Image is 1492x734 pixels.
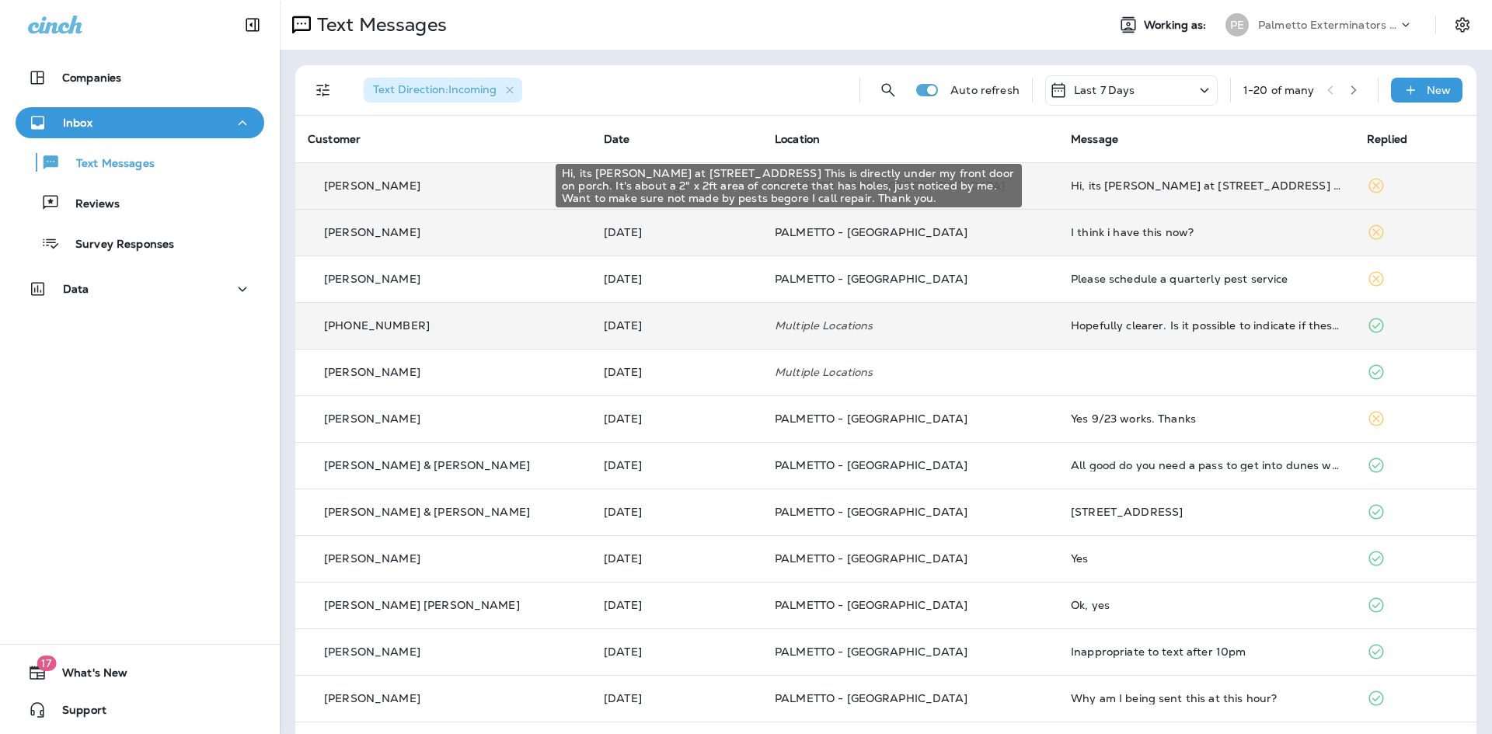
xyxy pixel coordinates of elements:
p: [PERSON_NAME] [PERSON_NAME] [324,599,520,611]
div: 1407 Bimini Drive, Charleston, SC 29414 [1071,506,1342,518]
p: [PERSON_NAME] [324,179,420,192]
p: Palmetto Exterminators LLC [1258,19,1398,31]
p: Auto refresh [950,84,1020,96]
div: Why am I being sent this at this hour? [1071,692,1342,704]
span: PALMETTO - [GEOGRAPHIC_DATA] [775,412,967,426]
div: Yes 9/23 works. Thanks [1071,412,1342,425]
p: Multiple Locations [775,366,1046,378]
p: Text Messages [311,13,447,37]
span: PALMETTO - [GEOGRAPHIC_DATA] [775,645,967,659]
p: [PERSON_NAME] [324,412,420,425]
div: All good do you need a pass to get into dunes west [1071,459,1342,471]
p: Sep 19, 2025 01:07 PM [604,319,750,332]
p: Sep 18, 2025 09:16 PM [604,692,750,704]
span: Date [604,132,630,146]
p: Sep 19, 2025 04:16 PM [604,273,750,285]
p: [PERSON_NAME] [324,226,420,238]
span: 17 [37,656,56,671]
button: Settings [1448,11,1476,39]
p: Sep 19, 2025 05:44 AM [604,552,750,565]
p: Reviews [60,197,120,212]
div: 1 - 20 of many [1243,84,1315,96]
button: Text Messages [16,146,264,179]
span: PALMETTO - [GEOGRAPHIC_DATA] [775,691,967,705]
button: Survey Responses [16,227,264,259]
button: Inbox [16,107,264,138]
span: Customer [308,132,361,146]
button: Support [16,694,264,725]
span: PALMETTO - [GEOGRAPHIC_DATA] [775,505,967,519]
div: Inappropriate to text after 10pm [1071,645,1342,658]
p: Text Messages [61,157,155,172]
p: Multiple Locations [775,319,1046,332]
span: PALMETTO - [GEOGRAPHIC_DATA] [775,458,967,472]
span: Support [47,704,106,722]
span: What's New [47,666,127,685]
div: Hi, its Carol Gossage at 1445 Oaklanding Rd. This is directly under my front door on porch. It's ... [1071,179,1342,192]
button: Data [16,273,264,304]
div: Text Direction:Incoming [364,78,522,103]
button: 17What's New [16,657,264,688]
p: [PERSON_NAME] [324,366,420,378]
p: Sep 21, 2025 08:26 AM [604,226,750,238]
span: Replied [1367,132,1407,146]
div: Please schedule a quarterly pest service [1071,273,1342,285]
p: [PERSON_NAME] [324,645,420,658]
span: Working as: [1144,19,1210,32]
p: [PERSON_NAME] & [PERSON_NAME] [324,506,530,518]
span: PALMETTO - [GEOGRAPHIC_DATA] [775,272,967,286]
p: [PERSON_NAME] [324,273,420,285]
p: [PHONE_NUMBER] [324,319,430,332]
p: New [1427,84,1451,96]
p: Survey Responses [60,238,174,252]
p: [PERSON_NAME] & [PERSON_NAME] [324,459,530,471]
button: Filters [308,75,339,106]
button: Search Messages [873,75,904,106]
button: Collapse Sidebar [231,9,274,40]
p: Last 7 Days [1074,84,1135,96]
p: [PERSON_NAME] [324,552,420,565]
p: Sep 19, 2025 08:30 AM [604,506,750,518]
p: Sep 18, 2025 10:23 PM [604,645,750,658]
p: Sep 19, 2025 09:23 AM [604,459,750,471]
span: PALMETTO - [GEOGRAPHIC_DATA] [775,551,967,565]
p: Sep 19, 2025 09:32 AM [604,412,750,425]
div: Hopefully clearer. Is it possible to indicate if these are covered under our existing pest contro... [1071,319,1342,332]
span: PALMETTO - [GEOGRAPHIC_DATA] [775,598,967,612]
span: Location [775,132,820,146]
p: Sep 19, 2025 01:20 AM [604,599,750,611]
div: PE [1225,13,1249,37]
div: Ok, yes [1071,599,1342,611]
span: Message [1071,132,1118,146]
div: Hi, its [PERSON_NAME] at [STREET_ADDRESS] This is directly under my front door on porch. It's abo... [556,164,1022,207]
button: Companies [16,62,264,93]
div: Yes [1071,552,1342,565]
button: Reviews [16,186,264,219]
div: I think i have this now? [1071,226,1342,238]
span: PALMETTO - [GEOGRAPHIC_DATA] [775,225,967,239]
p: Data [63,283,89,295]
p: Companies [62,71,121,84]
p: [PERSON_NAME] [324,692,420,704]
p: Inbox [63,117,92,129]
span: Text Direction : Incoming [373,82,497,96]
p: Sep 19, 2025 11:37 AM [604,366,750,378]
